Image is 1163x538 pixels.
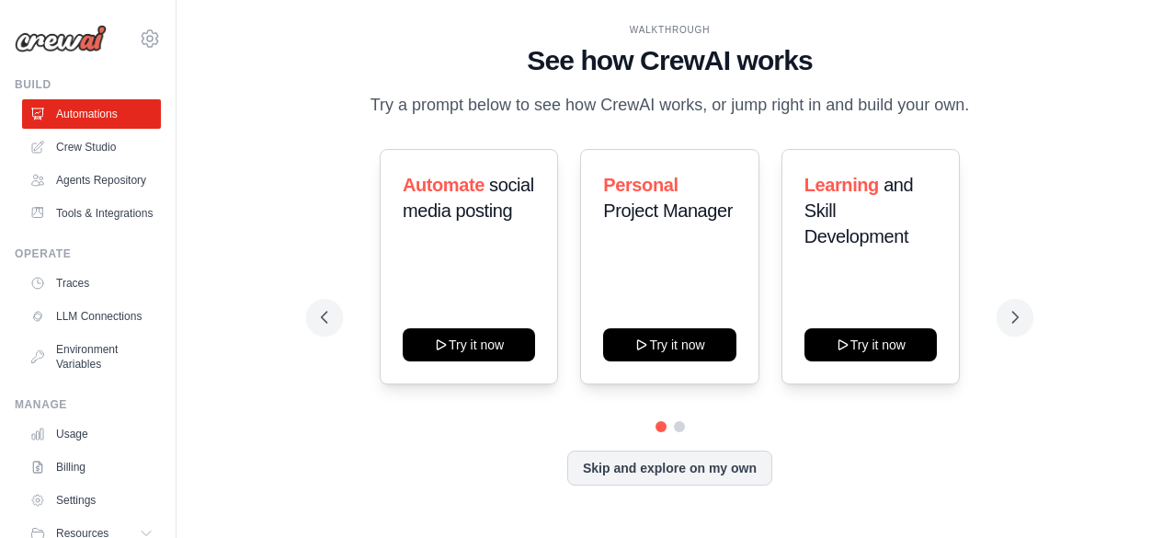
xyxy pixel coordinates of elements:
div: Manage [15,397,161,412]
button: Try it now [403,328,535,361]
a: Agents Repository [22,166,161,195]
button: Try it now [804,328,937,361]
a: Crew Studio [22,132,161,162]
span: Project Manager [603,200,733,221]
a: Environment Variables [22,335,161,379]
span: Learning [804,175,879,195]
span: and Skill Development [804,175,914,246]
div: Build [15,77,161,92]
div: Operate [15,246,161,261]
a: Billing [22,452,161,482]
a: Tools & Integrations [22,199,161,228]
div: WALKTHROUGH [321,23,1019,37]
span: Personal [603,175,678,195]
h1: See how CrewAI works [321,44,1019,77]
a: Automations [22,99,161,129]
a: Settings [22,486,161,515]
a: Traces [22,269,161,298]
img: Logo [15,25,107,52]
a: Usage [22,419,161,449]
p: Try a prompt below to see how CrewAI works, or jump right in and build your own. [361,92,979,119]
button: Try it now [603,328,735,361]
a: LLM Connections [22,302,161,331]
span: Automate [403,175,485,195]
span: social media posting [403,175,534,221]
button: Skip and explore on my own [567,451,772,486]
